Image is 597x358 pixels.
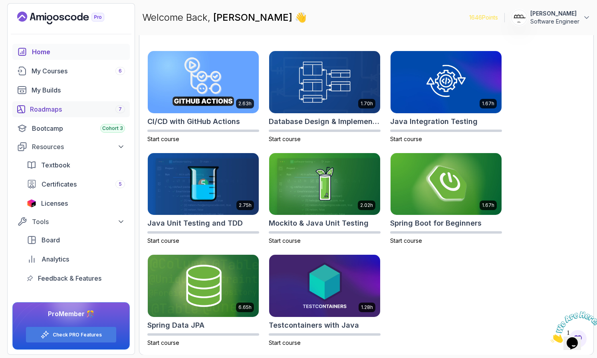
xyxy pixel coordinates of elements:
div: Tools [32,217,125,226]
a: Check PRO Features [53,332,102,338]
img: Database Design & Implementation card [269,51,380,113]
a: courses [12,63,130,79]
a: roadmaps [12,101,130,117]
p: 1646 Points [469,14,498,22]
p: 1.67h [482,202,494,209]
a: Landing page [17,12,123,24]
img: Mockito & Java Unit Testing card [269,153,380,215]
div: My Builds [32,85,125,95]
div: Home [32,47,125,57]
span: Cohort 3 [102,125,123,132]
button: Resources [12,140,130,154]
h2: Spring Data JPA [147,320,204,331]
a: Java Integration Testing card1.67hJava Integration TestingStart course [390,51,502,143]
img: Java Integration Testing card [391,51,502,113]
a: feedback [22,270,130,286]
button: Check PRO Features [26,327,117,343]
p: 2.63h [238,100,252,107]
a: home [12,44,130,60]
span: Certificates [42,179,77,189]
span: 6 [119,68,122,74]
span: Start course [390,237,422,244]
div: My Courses [32,66,125,76]
a: Spring Data JPA card6.65hSpring Data JPAStart course [147,254,259,347]
p: 2.02h [360,202,373,209]
img: Java Unit Testing and TDD card [148,153,259,215]
span: [PERSON_NAME] [213,12,295,23]
span: Board [42,235,60,245]
a: board [22,232,130,248]
span: 5 [119,181,122,187]
h2: CI/CD with GitHub Actions [147,116,240,127]
span: 1 [3,3,6,10]
span: Analytics [42,254,69,264]
a: Spring Boot for Beginners card1.67hSpring Boot for BeginnersStart course [390,153,502,245]
span: Feedback & Features [38,273,101,283]
p: Software Engineer [530,18,579,26]
span: Start course [147,237,179,244]
a: builds [12,82,130,98]
a: Java Unit Testing and TDD card2.75hJava Unit Testing and TDDStart course [147,153,259,245]
a: CI/CD with GitHub Actions card2.63hCI/CD with GitHub ActionsStart course [147,51,259,143]
button: user profile image[PERSON_NAME]Software Engineer [511,10,591,26]
h2: Spring Boot for Beginners [390,218,482,229]
span: Start course [269,339,301,346]
a: Mockito & Java Unit Testing card2.02hMockito & Java Unit TestingStart course [269,153,381,245]
a: certificates [22,176,130,192]
h2: Java Integration Testing [390,116,478,127]
p: 2.75h [239,202,252,209]
p: 1.70h [361,100,373,107]
h2: Database Design & Implementation [269,116,381,127]
a: textbook [22,157,130,173]
a: Database Design & Implementation card1.70hDatabase Design & ImplementationStart course [269,51,381,143]
span: 👋 [294,11,307,24]
img: Spring Data JPA card [148,255,259,317]
span: Start course [269,237,301,244]
span: Start course [390,136,422,142]
span: Start course [147,339,179,346]
span: Licenses [41,199,68,208]
p: 1.67h [482,100,494,107]
div: Resources [32,142,125,151]
p: 6.65h [238,304,252,311]
span: 7 [119,106,122,112]
a: bootcamp [12,120,130,136]
div: Bootcamp [32,124,125,133]
button: Tools [12,214,130,229]
p: 1.28h [361,304,373,311]
img: Spring Boot for Beginners card [391,153,502,215]
span: Start course [147,136,179,142]
h2: Mockito & Java Unit Testing [269,218,369,229]
img: user profile image [512,10,527,25]
span: Start course [269,136,301,142]
h2: Testcontainers with Java [269,320,359,331]
a: Testcontainers with Java card1.28hTestcontainers with JavaStart course [269,254,381,347]
img: CI/CD with GitHub Actions card [148,51,259,113]
iframe: chat widget [547,308,597,346]
h2: Java Unit Testing and TDD [147,218,243,229]
img: jetbrains icon [27,199,36,207]
img: Testcontainers with Java card [269,255,380,317]
p: Welcome Back, [142,11,307,24]
a: licenses [22,195,130,211]
span: Textbook [41,160,70,170]
a: analytics [22,251,130,267]
img: Chat attention grabber [3,3,53,35]
div: Roadmaps [30,104,125,114]
p: [PERSON_NAME] [530,10,579,18]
